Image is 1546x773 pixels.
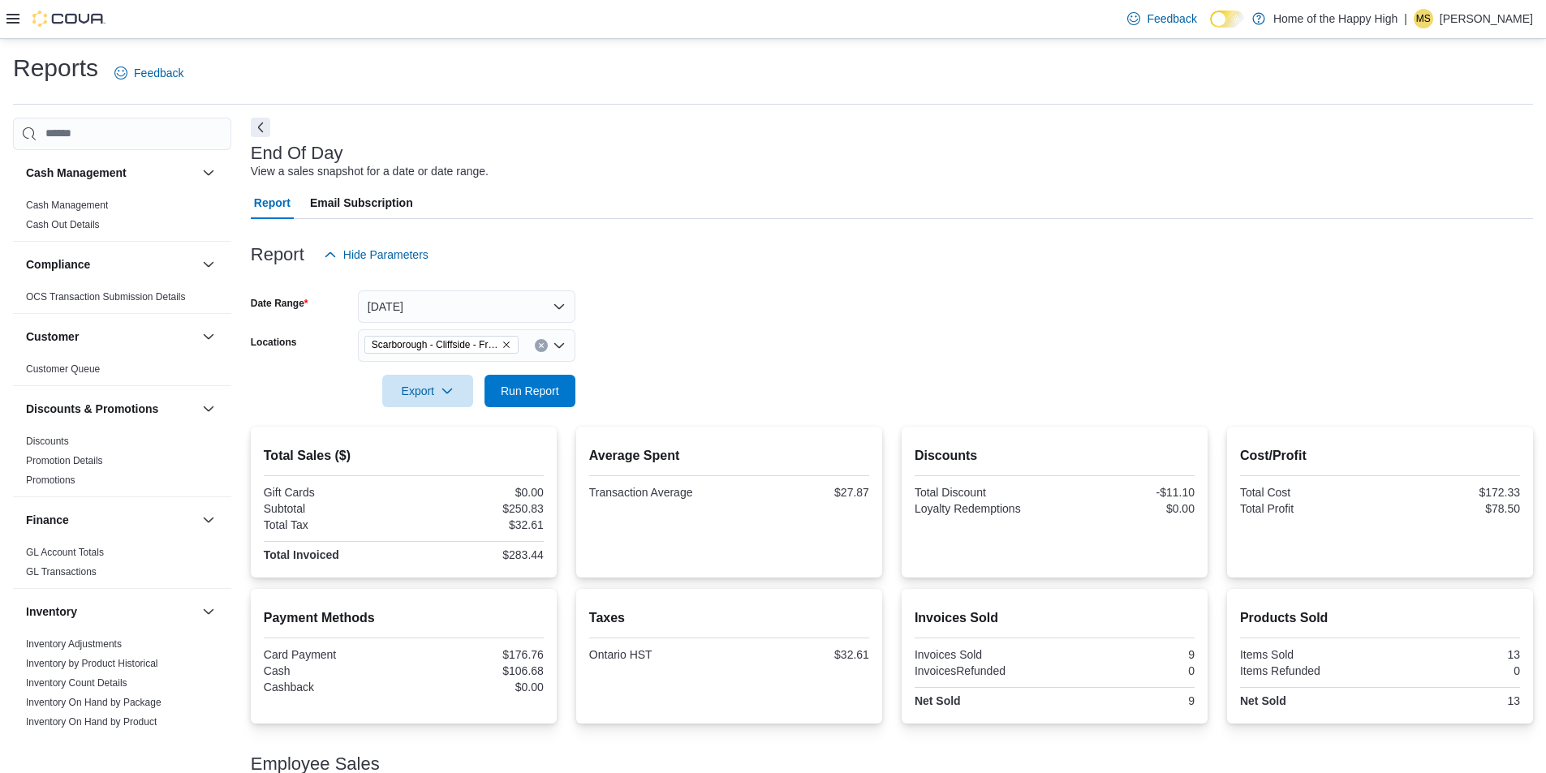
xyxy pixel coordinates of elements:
div: Discounts & Promotions [13,432,231,496]
span: Export [392,375,463,407]
a: Inventory Adjustments [26,638,122,650]
div: 0 [1383,664,1520,677]
button: Finance [199,510,218,530]
h2: Total Sales ($) [264,446,544,466]
button: Open list of options [553,339,566,352]
span: Inventory Adjustments [26,638,122,651]
div: Items Refunded [1240,664,1377,677]
h2: Invoices Sold [915,608,1195,628]
span: Inventory by Product Historical [26,657,158,670]
div: -$11.10 [1057,486,1195,499]
div: Transaction Average [589,486,726,499]
span: Inventory On Hand by Product [26,715,157,728]
div: $0.00 [407,681,544,694]
span: OCS Transaction Submission Details [26,290,186,303]
div: $283.44 [407,548,544,561]
a: Inventory On Hand by Product [26,716,157,728]
button: Discounts & Promotions [199,399,218,419]
span: Scarborough - Cliffside - Friendly Stranger [372,337,498,353]
a: Feedback [108,57,190,89]
button: Compliance [199,255,218,274]
span: Inventory On Hand by Package [26,696,161,709]
button: Remove Scarborough - Cliffside - Friendly Stranger from selection in this group [502,340,511,350]
a: Inventory by Product Historical [26,658,158,669]
div: Total Profit [1240,502,1377,515]
span: Discounts [26,435,69,448]
div: Card Payment [264,648,401,661]
div: Total Tax [264,518,401,531]
button: Clear input [535,339,548,352]
div: 13 [1383,694,1520,707]
span: Report [254,187,291,219]
button: [DATE] [358,290,575,323]
div: 9 [1057,648,1195,661]
h2: Products Sold [1240,608,1520,628]
div: $172.33 [1383,486,1520,499]
div: 9 [1057,694,1195,707]
div: Loyalty Redemptions [915,502,1052,515]
div: 0 [1057,664,1195,677]
div: 13 [1383,648,1520,661]
h2: Average Spent [589,446,869,466]
button: Compliance [26,256,196,273]
div: Ontario HST [589,648,726,661]
a: Cash Management [26,200,108,211]
a: Discounts [26,436,69,447]
a: Inventory Count Details [26,677,127,689]
div: $250.83 [407,502,544,515]
button: Cash Management [199,163,218,183]
button: Hide Parameters [317,238,435,271]
div: Matthew Sanchez [1414,9,1433,28]
span: Scarborough - Cliffside - Friendly Stranger [364,336,519,354]
div: Cashback [264,681,401,694]
button: Cash Management [26,165,196,181]
a: Promotions [26,475,75,486]
a: Inventory On Hand by Package [26,697,161,708]
span: Feedback [134,65,183,81]
div: Items Sold [1240,648,1377,661]
h3: Report [251,245,304,264]
div: Gift Cards [264,486,401,499]
a: Cash Out Details [26,219,100,230]
div: View a sales snapshot for a date or date range. [251,163,489,180]
span: Run Report [501,383,559,399]
a: GL Account Totals [26,547,104,558]
div: Total Discount [915,486,1052,499]
input: Dark Mode [1210,11,1244,28]
button: Export [382,375,473,407]
h3: Inventory [26,603,77,620]
button: Next [251,118,270,137]
h1: Reports [13,52,98,84]
button: Inventory [26,603,196,620]
span: Email Subscription [310,187,413,219]
h2: Discounts [915,446,1195,466]
div: Customer [13,359,231,385]
div: Total Cost [1240,486,1377,499]
div: Finance [13,543,231,588]
div: $78.50 [1383,502,1520,515]
label: Date Range [251,297,308,310]
h3: Customer [26,329,79,345]
span: Hide Parameters [343,247,428,263]
div: Cash Management [13,195,231,241]
button: Finance [26,512,196,528]
button: Inventory [199,602,218,621]
strong: Net Sold [915,694,961,707]
div: $32.61 [732,648,869,661]
a: OCS Transaction Submission Details [26,291,186,303]
span: Inventory Count Details [26,676,127,689]
span: MS [1416,9,1431,28]
span: Cash Out Details [26,218,100,231]
span: Promotion Details [26,454,103,467]
strong: Net Sold [1240,694,1286,707]
span: GL Transactions [26,565,97,578]
div: $0.00 [407,486,544,499]
h2: Payment Methods [264,608,544,628]
div: $106.68 [407,664,544,677]
p: Home of the Happy High [1273,9,1397,28]
button: Customer [26,329,196,345]
a: Feedback [1121,2,1203,35]
div: Cash [264,664,401,677]
span: Cash Management [26,199,108,212]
